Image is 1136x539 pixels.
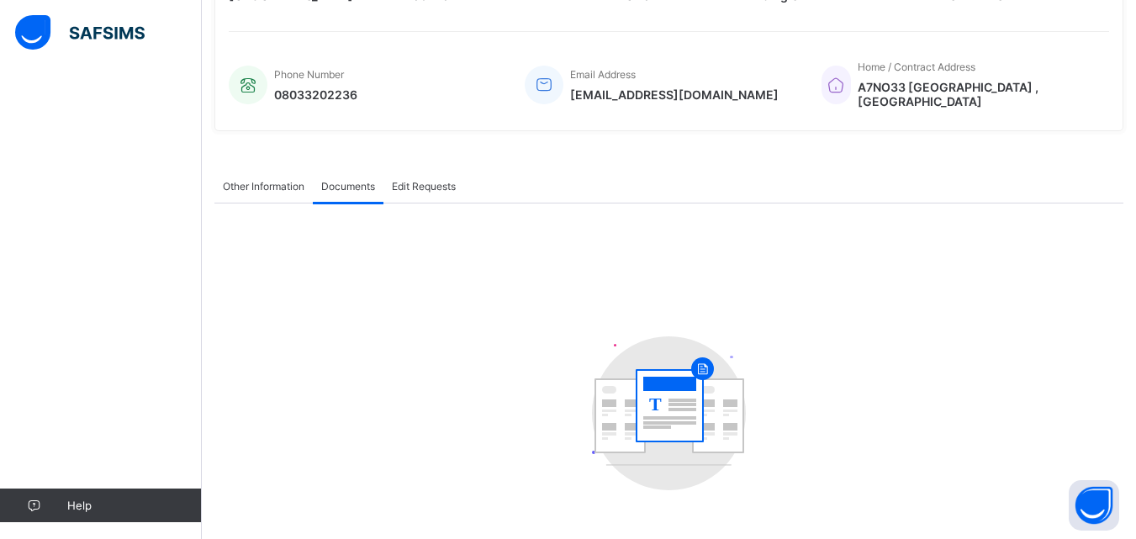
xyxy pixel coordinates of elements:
img: safsims [15,15,145,50]
span: 08033202236 [274,87,357,102]
button: Open asap [1069,480,1119,531]
tspan: T [649,394,662,415]
span: Email Address [570,68,636,81]
span: Phone Number [274,68,344,81]
span: Help [67,499,201,512]
span: Documents [321,180,375,193]
span: Home / Contract Address [858,61,975,73]
span: A7NO33 [GEOGRAPHIC_DATA] , [GEOGRAPHIC_DATA] [858,80,1092,108]
span: Other Information [223,180,304,193]
span: Edit Requests [392,180,456,193]
span: [EMAIL_ADDRESS][DOMAIN_NAME] [570,87,779,102]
